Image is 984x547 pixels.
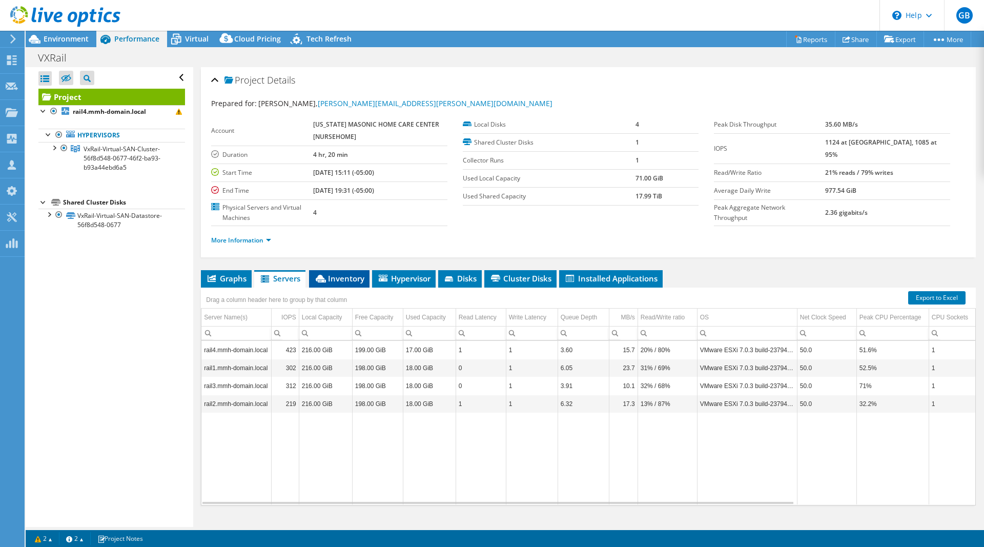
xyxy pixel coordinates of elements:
td: Column OS, Filter cell [697,326,797,340]
b: 17.99 TiB [635,192,662,200]
td: Column OS, Value VMware ESXi 7.0.3 build-23794027 [697,377,797,395]
td: Column Queue Depth, Value 3.60 [558,341,609,359]
td: OS Column [697,309,797,327]
div: Peak CPU Percentage [859,311,921,323]
td: Column IOPS, Value 312 [271,377,299,395]
td: Column Read Latency, Filter cell [456,326,506,340]
td: Column Net Clock Speed, Value 50.0 [797,359,856,377]
div: MB/s [621,311,634,323]
svg: \n [892,11,901,20]
td: Column Read/Write ratio, Value 32% / 68% [638,377,697,395]
td: Write Latency Column [506,309,558,327]
td: Column Read/Write ratio, Filter cell [638,326,697,340]
td: Queue Depth Column [558,309,609,327]
div: OS [700,311,709,323]
label: Duration [211,150,313,160]
td: Column Local Capacity, Value 216.00 GiB [299,395,352,413]
a: More Information [211,236,271,245]
td: Column Used Capacity, Value 17.00 GiB [403,341,456,359]
b: 4 [313,208,317,217]
td: Column Write Latency, Filter cell [506,326,558,340]
a: Project Notes [90,532,150,545]
div: CPU Sockets [932,311,968,323]
label: Collector Runs [463,155,635,166]
td: Column Server Name(s), Value rail4.mmh-domain.local [201,341,271,359]
td: Column Net Clock Speed, Filter cell [797,326,856,340]
td: Column CPU Sockets, Value 1 [929,395,977,413]
span: Details [267,74,295,86]
td: Column MB/s, Value 23.7 [609,359,638,377]
td: Column Queue Depth, Value 6.05 [558,359,609,377]
td: Column CPU Sockets, Filter cell [929,326,977,340]
a: 2 [28,532,59,545]
td: Column CPU Sockets, Value 1 [929,341,977,359]
td: Column Server Name(s), Filter cell [201,326,271,340]
td: Column OS, Value VMware ESXi 7.0.3 build-23794027 [697,395,797,413]
label: IOPS [714,144,825,154]
td: Peak CPU Percentage Column [856,309,929,327]
h1: VXRail [33,52,83,64]
td: Column Peak CPU Percentage, Value 71% [856,377,929,395]
label: Average Daily Write [714,186,825,196]
td: Net Clock Speed Column [797,309,856,327]
td: Column Net Clock Speed, Value 50.0 [797,395,856,413]
b: 2.36 gigabits/s [825,208,868,217]
a: Reports [786,31,835,47]
td: Column IOPS, Value 219 [271,395,299,413]
span: Disks [443,273,477,283]
span: [PERSON_NAME], [258,98,552,108]
label: Shared Cluster Disks [463,137,635,148]
div: Free Capacity [355,311,394,323]
td: Column Used Capacity, Value 18.00 GiB [403,359,456,377]
td: Column MB/s, Value 15.7 [609,341,638,359]
a: Share [835,31,877,47]
td: Column Used Capacity, Value 18.00 GiB [403,395,456,413]
td: Local Capacity Column [299,309,352,327]
span: Graphs [206,273,247,283]
div: Data grid [201,288,976,505]
div: IOPS [281,311,296,323]
td: Column OS, Value VMware ESXi 7.0.3 build-23794027 [697,359,797,377]
td: Column Peak CPU Percentage, Value 32.2% [856,395,929,413]
td: Column IOPS, Filter cell [271,326,299,340]
span: Installed Applications [564,273,658,283]
td: Column IOPS, Value 423 [271,341,299,359]
td: Column Used Capacity, Value 18.00 GiB [403,377,456,395]
span: Performance [114,34,159,44]
a: rail4.mmh-domain.local [38,105,185,118]
label: End Time [211,186,313,196]
label: Peak Disk Throughput [714,119,825,130]
b: 4 [635,120,639,129]
div: Write Latency [509,311,546,323]
span: Virtual [185,34,209,44]
span: Project [224,75,264,86]
a: 2 [59,532,91,545]
td: Column Local Capacity, Value 216.00 GiB [299,359,352,377]
td: Read Latency Column [456,309,506,327]
label: Used Local Capacity [463,173,635,184]
td: Column Queue Depth, Value 3.91 [558,377,609,395]
span: Cluster Disks [489,273,551,283]
td: Free Capacity Column [352,309,403,327]
label: Account [211,126,313,136]
td: Column Server Name(s), Value rail3.mmh-domain.local [201,377,271,395]
td: Column Free Capacity, Value 198.00 GiB [352,395,403,413]
td: Column OS, Value VMware ESXi 7.0.3 build-23794027 [697,341,797,359]
td: Column Free Capacity, Value 198.00 GiB [352,359,403,377]
b: rail4.mmh-domain.local [73,107,146,116]
span: VxRail-Virtual-SAN-Cluster-56f8d548-0677-46f2-ba93-b93a44ebd6a5 [84,145,160,172]
td: Column Read Latency, Value 1 [456,341,506,359]
td: Column Local Capacity, Value 216.00 GiB [299,377,352,395]
div: Net Clock Speed [800,311,846,323]
label: Local Disks [463,119,635,130]
td: Column Write Latency, Value 1 [506,341,558,359]
span: Cloud Pricing [234,34,281,44]
a: Export [876,31,924,47]
b: 1 [635,156,639,165]
a: VxRail-Virtual-SAN-Cluster-56f8d548-0677-46f2-ba93-b93a44ebd6a5 [38,142,185,174]
a: [PERSON_NAME][EMAIL_ADDRESS][PERSON_NAME][DOMAIN_NAME] [318,98,552,108]
div: Local Capacity [302,311,342,323]
label: Physical Servers and Virtual Machines [211,202,313,223]
label: Used Shared Capacity [463,191,635,201]
td: Column Local Capacity, Filter cell [299,326,352,340]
